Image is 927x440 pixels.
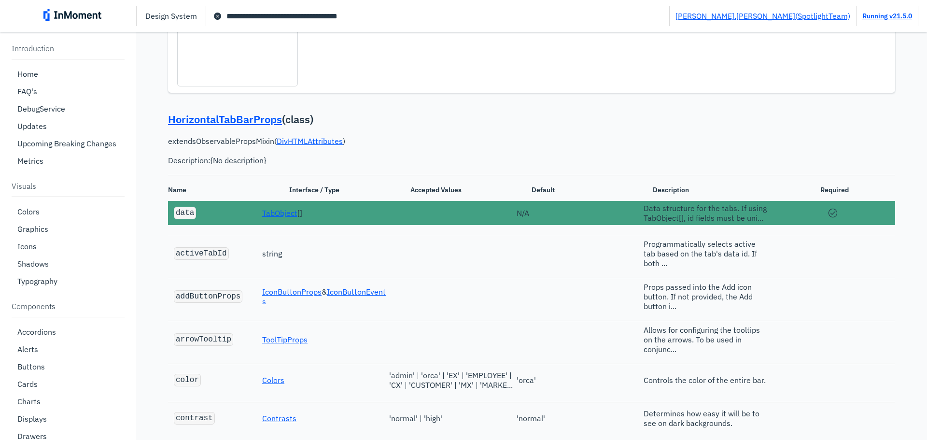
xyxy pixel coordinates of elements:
span: cancel circle filled icon [212,10,224,22]
span: [] [262,208,302,218]
span: Default [532,179,653,201]
p: Visuals [12,181,125,191]
span: Determines how easy it will be to see on dark backgrounds. [644,409,768,428]
code: color [176,376,199,384]
a: [PERSON_NAME].[PERSON_NAME](SpotlightTeam) [675,11,850,21]
span: Data structure for the tabs. If using TabObject[], id fields must be uni... [644,203,768,223]
span: 'normal' [517,413,545,423]
p: Home [17,69,38,79]
code: contrast [176,414,213,423]
a: Running v21.5.0 [862,12,912,20]
p: FAQ's [17,86,37,96]
a: Contrasts [262,413,296,423]
code: activeTabId [176,249,227,258]
p: Metrics [17,156,43,166]
p: Accordions [17,327,56,337]
span: Props passed into the Add icon button. If not provided, the Add button i... [644,282,768,311]
span: Programmatically selects active tab based on the tab's data id. If both ... [644,239,768,268]
span: & [262,287,386,306]
span: N/A [517,208,529,218]
input: Search [206,7,669,25]
p: DebugService [17,104,65,114]
p: Displays [17,414,47,424]
code: arrowTooltip [176,335,231,344]
p: extends [168,136,895,165]
span: 'orca' [517,375,536,385]
span: 'admin' | 'orca' | 'EX' | 'EMPLOYEE' | 'CX' | 'CUSTOMER' | 'MX' | 'MARKE... [389,370,513,390]
a: HorizontalTabBarProps [168,112,282,126]
span: Interface / Type [289,179,410,201]
p: Graphics [17,224,48,234]
p: Typography [17,276,57,286]
span: Controls the color of the entire bar. [644,375,766,385]
p: Charts [17,397,41,406]
span: string [262,249,282,258]
span: Required [774,179,895,201]
p: ( class ) [168,112,895,127]
span: Accepted Values [410,179,532,201]
p: Design System [145,11,197,21]
span: circle check icon [826,206,840,220]
pre: Description: {No description} [168,156,895,165]
p: Shadows [17,259,49,269]
p: Buttons [17,362,45,371]
a: IconButtonProps [262,287,322,297]
a: DivHTMLAttributes [277,136,343,146]
a: TabObject [262,208,297,218]
p: Upcoming Breaking Changes [17,139,116,148]
a: ToolTipProps [262,335,308,344]
code: addButtonProps [176,292,240,301]
p: Updates [17,121,47,131]
p: Colors [17,207,40,216]
p: Cards [17,379,38,389]
span: ObservablePropsMixin ( ) [196,136,345,146]
a: Colors [262,375,284,385]
p: Alerts [17,344,38,354]
span: 'normal' | 'high' [389,413,442,423]
a: IconButtonEvents [262,287,386,306]
code: data [176,209,194,217]
div: cancel icon [212,10,224,22]
img: inmoment_main_full_color [43,9,101,21]
p: Icons [17,241,37,251]
span: Description [653,179,774,201]
span: Allows for configuring the tooltips on the arrows. To be used in conjunc... [644,325,768,354]
p: Components [12,301,125,311]
span: Name [168,179,289,201]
